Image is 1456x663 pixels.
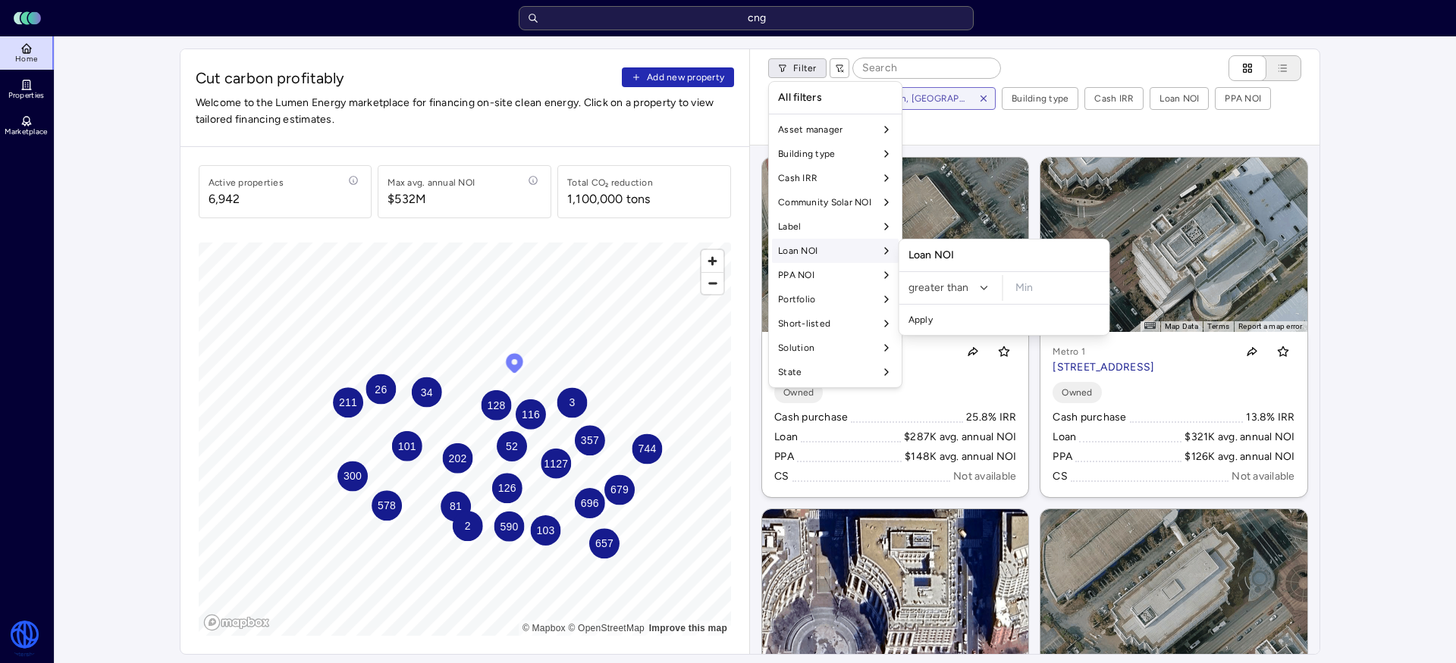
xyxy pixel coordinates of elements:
[772,311,899,336] div: Short-listed
[902,242,1106,268] div: Loan NOI
[568,623,645,633] a: OpenStreetMap
[649,623,727,633] a: Map feedback
[902,308,1106,332] button: Apply
[522,623,566,633] a: Mapbox
[701,272,723,294] button: Zoom out
[772,360,899,384] div: State
[203,614,270,631] a: Mapbox logo
[772,117,899,142] div: Asset manager
[772,263,899,287] div: PPA NOI
[772,142,899,166] div: Building type
[701,273,723,294] span: Zoom out
[772,214,899,239] div: Label
[772,287,899,311] div: Portfolio
[772,85,899,111] div: All filters
[701,250,723,272] button: Zoom in
[772,239,899,263] div: Loan NOI
[772,166,899,190] div: Cash IRR
[772,190,899,214] div: Community Solar NOI
[772,336,899,360] div: Solution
